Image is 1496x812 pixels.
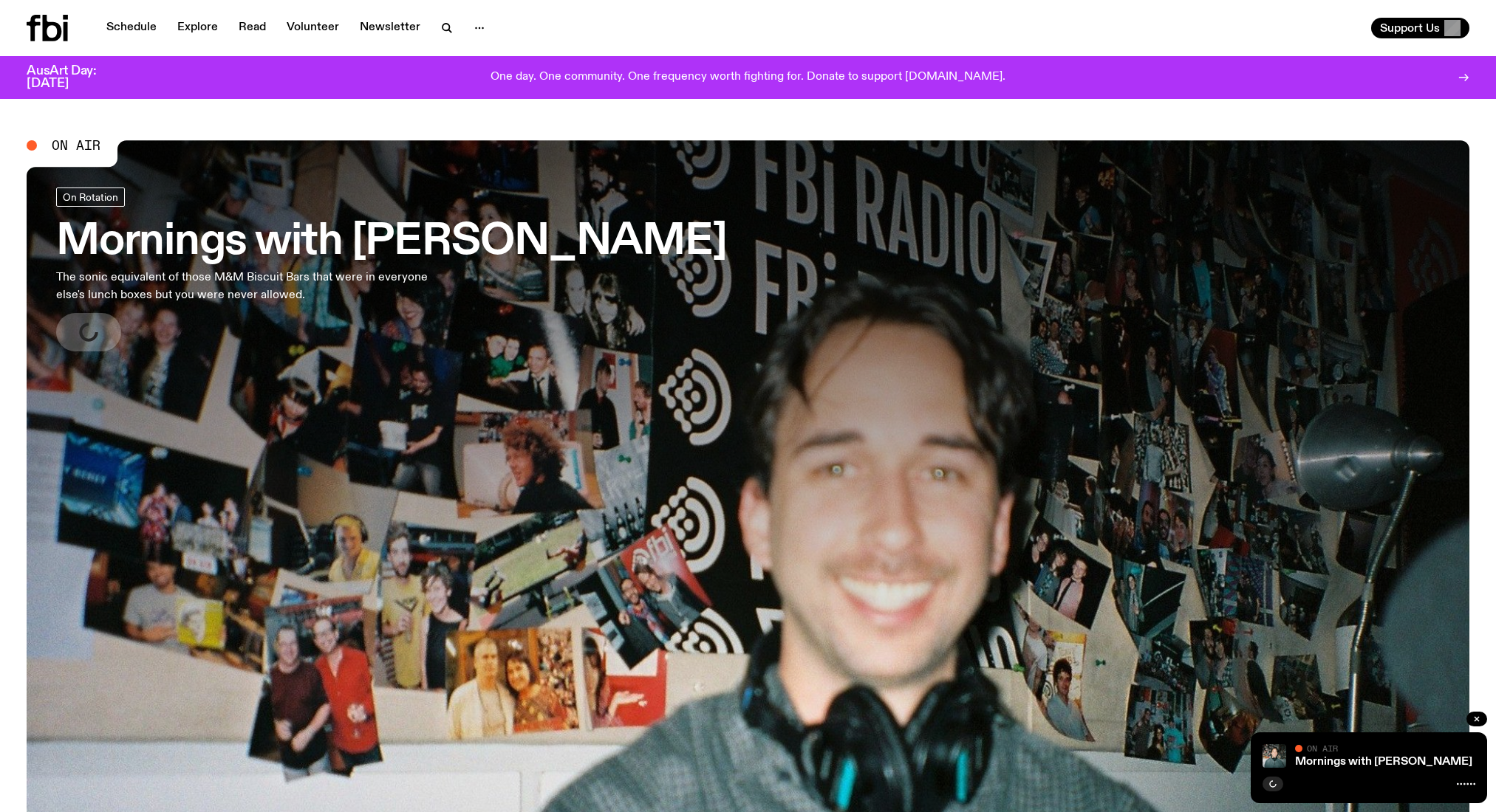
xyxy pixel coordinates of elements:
span: On Air [52,139,100,152]
a: On Rotation [56,187,125,207]
h3: Mornings with [PERSON_NAME] [56,221,727,263]
span: On Air [1307,743,1338,753]
a: Newsletter [351,18,429,38]
span: Support Us [1380,21,1440,35]
button: Support Us [1371,18,1469,38]
img: Radio presenter Ben Hansen sits in front of a wall of photos and an fbi radio sign. Film photo. B... [1263,744,1286,768]
a: Volunteer [278,18,348,38]
p: One day. One community. One frequency worth fighting for. Donate to support [DOMAIN_NAME]. [491,71,1005,84]
a: Mornings with [PERSON_NAME] [1295,756,1472,768]
p: The sonic equivalent of those M&M Biscuit Bars that were in everyone else's lunch boxes but you w... [56,269,434,304]
a: Read [230,18,275,38]
a: Mornings with [PERSON_NAME]The sonic equivalent of those M&M Biscuit Bars that were in everyone e... [56,187,727,351]
h3: AusArt Day: [DATE] [27,65,121,90]
a: Schedule [98,18,165,38]
span: On Rotation [63,191,118,202]
a: Explore [168,18,227,38]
